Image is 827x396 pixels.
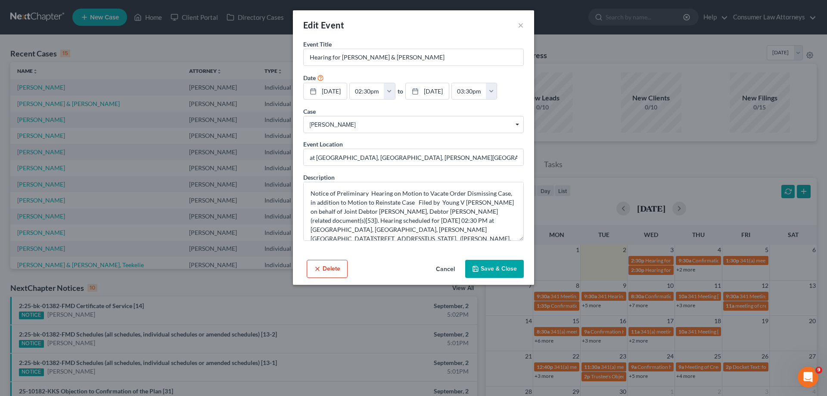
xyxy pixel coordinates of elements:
span: [PERSON_NAME] [310,120,517,129]
input: -- : -- [350,83,384,100]
button: × [518,20,524,30]
input: Enter location... [304,149,523,165]
a: [DATE] [304,83,347,100]
span: 9 [815,367,822,374]
label: Event Location [303,140,343,149]
input: -- : -- [452,83,486,100]
button: Cancel [429,261,462,278]
span: Select box activate [303,116,524,133]
span: Edit Event [303,20,344,30]
input: Enter event name... [304,49,523,65]
label: to [398,87,403,96]
iframe: Intercom live chat [798,367,818,387]
label: Date [303,73,316,82]
button: Delete [307,260,348,278]
button: Save & Close [465,260,524,278]
span: Event Title [303,41,332,48]
a: [DATE] [406,83,449,100]
label: Description [303,173,335,182]
label: Case [303,107,316,116]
